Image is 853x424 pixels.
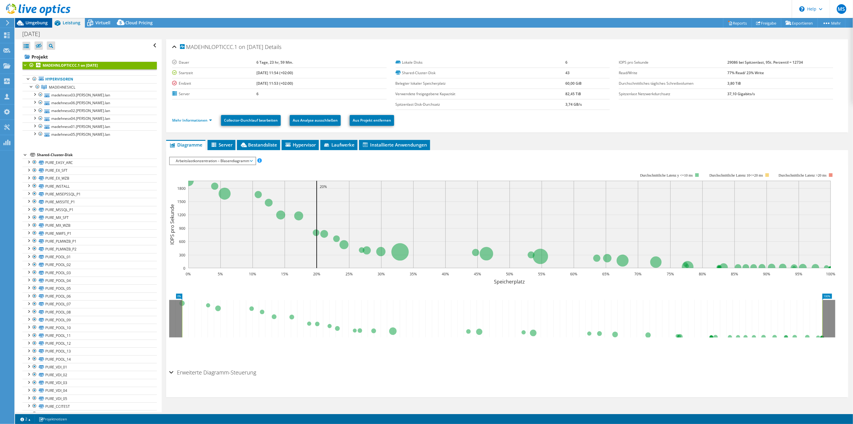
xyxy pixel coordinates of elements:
span: Cloud Pricing [125,20,153,26]
b: 6 Tage, 23 hr, 59 Min. [256,60,293,65]
label: Durchschnittliches tägliches Schreibvolumen [619,80,727,86]
b: [DATE] 11:54 (+02:00) [256,70,293,75]
text: 20% [313,271,320,277]
text: 50% [506,271,513,277]
a: Collector-Durchlauf bearbeiten [221,115,281,126]
span: Bestandsliste [240,142,277,148]
b: 6 [565,60,567,65]
b: 43 [565,70,570,75]
a: PURE_POOL_05 [22,284,157,292]
a: PURE_EX_SFT [22,167,157,174]
a: PURE_INSTALL [22,182,157,190]
a: PURE_PLMWZB_P1 [22,237,157,245]
a: madehnesx06.[PERSON_NAME].lan [22,99,157,107]
a: Reports [723,18,752,28]
label: Spitzenlast Disk-Durchsatz [396,101,565,108]
a: PURE_POOL_15 [22,410,157,418]
a: PURE_VDI_02 [22,371,157,379]
span: MADEHNESXCL [49,85,75,90]
label: Startzeit [172,70,256,76]
a: PURE_POOL_03 [22,269,157,277]
text: 70% [634,271,642,277]
a: PURE_POOL_06 [22,292,157,300]
b: 3,80 TiB [727,81,741,86]
a: PURE_POOL_01 [22,253,157,261]
label: Dauer [172,59,256,65]
span: Umgebung [25,20,48,26]
b: 6 [256,91,259,96]
text: 15% [281,271,288,277]
text: 90% [763,271,770,277]
h2: Erweiterte Diagramm-Steuerung [169,366,256,378]
b: 29086 bei Spitzenlast, 95t. Perzentil = 12734 [727,60,803,65]
span: Hypervisor [285,142,316,148]
a: madehnesx05.[PERSON_NAME].lan [22,130,157,138]
div: Shared-Cluster-Disk [37,151,157,159]
text: 10% [249,271,256,277]
label: Lokale Disks [396,59,565,65]
a: PURE_VDI_05 [22,395,157,402]
text: 600 [179,239,185,244]
svg: \n [799,6,805,12]
text: 60% [570,271,577,277]
a: PURE_POOL_12 [22,340,157,347]
label: Endzeit [172,80,256,86]
a: MADEHNLOPTICCC.1 on [DATE] [22,62,157,69]
tspan: Durchschnittliche Latenz y <=10 ms [640,173,693,177]
label: Belegter lokaler Speicherplatz [396,80,565,86]
a: 2 [16,415,35,423]
span: Server [211,142,232,148]
text: 35% [410,271,417,277]
a: Projektnotizen [34,415,71,423]
a: madehnesx01.[PERSON_NAME].lan [22,123,157,130]
span: Leistung [63,20,80,26]
h1: [DATE] [19,31,49,37]
text: 5% [218,271,223,277]
span: Laufwerke [323,142,355,148]
text: 75% [667,271,674,277]
span: Diagramme [169,142,202,148]
a: PURE_POOL_11 [22,332,157,340]
a: madehnesx03.[PERSON_NAME].lan [22,91,157,99]
b: 77% Read/ 23% Write [727,70,764,75]
label: Server [172,91,256,97]
span: Details [265,43,281,50]
text: 1800 [177,186,186,191]
a: PURE_POOL_10 [22,324,157,332]
a: madehnesx02.[PERSON_NAME].lan [22,107,157,115]
span: Installierte Anwendungen [362,142,427,148]
label: Read/Write [619,70,727,76]
a: Aus Analyse ausschließen [290,115,341,126]
tspan: Durchschnittliche Latenz 10<=20 ms [709,173,763,177]
b: 37,10 Gigabits/s [727,91,755,96]
text: 55% [538,271,545,277]
text: 1500 [177,199,186,204]
a: PURE_POOL_07 [22,300,157,308]
b: 82,45 TiB [565,91,581,96]
a: Aus Projekt entfernen [350,115,394,126]
a: PURE_MX_SFT [22,214,157,222]
text: 65% [602,271,609,277]
text: Speicherplatz [494,278,525,285]
text: 20% [320,184,327,189]
a: PURE_EASY_ARC [22,159,157,166]
span: MADEHNLOPTICCC.1 on [DATE] [180,44,263,50]
text: 95% [795,271,802,277]
a: PURE_POOL_13 [22,347,157,355]
text: 0% [186,271,191,277]
text: 85% [731,271,738,277]
a: PURE_POOL_14 [22,355,157,363]
a: Projekt [22,52,157,62]
a: PURE_MI5SITE_P1 [22,198,157,206]
a: PURE_EX_WZB [22,174,157,182]
text: 80% [699,271,706,277]
text: 100% [826,271,835,277]
b: 3,74 GB/s [565,102,582,107]
a: PURE_MX_WZB [22,222,157,229]
b: MADEHNLOPTICCC.1 on [DATE] [43,63,98,68]
label: Verwendete freigegebene Kapazität [396,91,565,97]
a: PURE_POOL_08 [22,308,157,316]
span: Arbeitslastkonzentration – Blasendiagramm [173,157,252,165]
a: Mehr Informationen [172,118,212,123]
text: Durchschnittliche Latenz >20 ms [779,173,827,177]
